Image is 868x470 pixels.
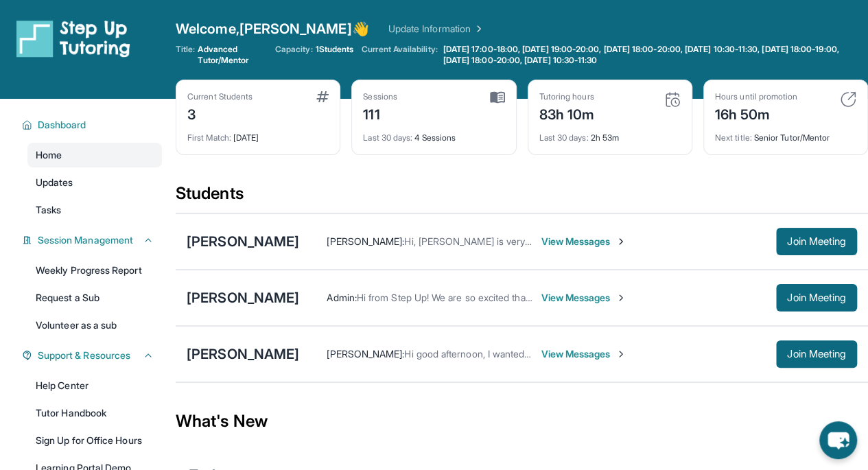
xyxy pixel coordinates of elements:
button: Support & Resources [32,349,154,362]
span: Welcome, [PERSON_NAME] 👋 [176,19,369,38]
button: chat-button [819,421,857,459]
a: Help Center [27,373,162,398]
div: Senior Tutor/Mentor [715,124,856,143]
div: [PERSON_NAME] [187,288,299,307]
div: What's New [176,391,868,451]
img: Chevron-Right [615,349,626,360]
button: Join Meeting [776,284,857,312]
img: card [316,91,329,102]
div: Hours until promotion [715,91,797,102]
div: [PERSON_NAME] [187,344,299,364]
img: card [664,91,681,108]
a: Sign Up for Office Hours [27,428,162,453]
img: card [490,91,505,104]
img: card [840,91,856,108]
span: 1 Students [315,44,353,55]
a: [DATE] 17:00-18:00, [DATE] 19:00-20:00, [DATE] 18:00-20:00, [DATE] 10:30-11:30, [DATE] 18:00-19:0... [441,44,868,66]
button: Join Meeting [776,340,857,368]
span: Current Availability: [362,44,437,66]
span: Session Management [38,233,133,247]
span: [DATE] 17:00-18:00, [DATE] 19:00-20:00, [DATE] 18:00-20:00, [DATE] 10:30-11:30, [DATE] 18:00-19:0... [443,44,865,66]
a: Update Information [388,22,484,36]
div: 16h 50m [715,102,797,124]
a: Home [27,143,162,167]
div: 111 [363,102,397,124]
span: Capacity: [275,44,313,55]
div: Sessions [363,91,397,102]
span: View Messages [541,347,626,361]
div: 3 [187,102,253,124]
img: Chevron-Right [615,236,626,247]
span: [PERSON_NAME] : [327,348,404,360]
span: Dashboard [38,118,86,132]
span: Updates [36,176,73,189]
a: Updates [27,170,162,195]
img: logo [16,19,130,58]
span: Last 30 days : [539,132,589,143]
span: Join Meeting [787,294,846,302]
a: Request a Sub [27,285,162,310]
span: Home [36,148,62,162]
span: Last 30 days : [363,132,412,143]
span: View Messages [541,291,626,305]
div: 2h 53m [539,124,681,143]
img: Chevron-Right [615,292,626,303]
a: Tutor Handbook [27,401,162,425]
a: Volunteer as a sub [27,313,162,338]
span: Advanced Tutor/Mentor [198,44,266,66]
div: Current Students [187,91,253,102]
span: Hi, [PERSON_NAME] is very excited for [DATE] session at 6pm. [404,235,677,247]
div: Students [176,183,868,213]
button: Session Management [32,233,154,247]
div: 83h 10m [539,102,595,124]
span: Title: [176,44,195,66]
div: [DATE] [187,124,329,143]
a: Weekly Progress Report [27,258,162,283]
span: Next title : [715,132,752,143]
div: [PERSON_NAME] [187,232,299,251]
span: Tasks [36,203,61,217]
span: Join Meeting [787,350,846,358]
span: [PERSON_NAME] : [327,235,404,247]
a: Tasks [27,198,162,222]
button: Dashboard [32,118,154,132]
span: View Messages [541,235,626,248]
button: Join Meeting [776,228,857,255]
span: Join Meeting [787,237,846,246]
div: Tutoring hours [539,91,595,102]
span: First Match : [187,132,231,143]
div: 4 Sessions [363,124,504,143]
span: Admin : [327,292,356,303]
span: Support & Resources [38,349,130,362]
img: Chevron Right [471,22,484,36]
